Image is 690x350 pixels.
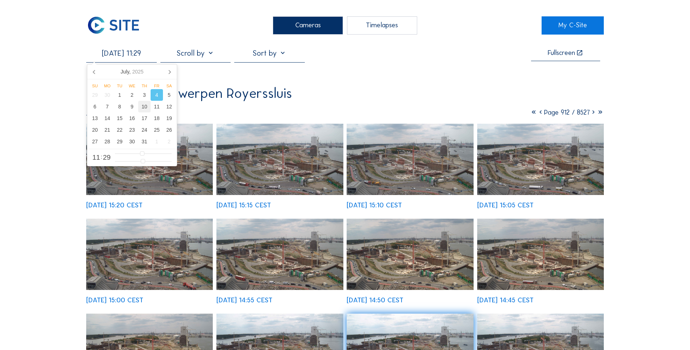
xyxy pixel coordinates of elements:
img: image_51729989 [216,124,343,195]
i: 2025 [132,69,143,75]
a: My C-Site [542,16,604,35]
div: [DATE] 15:05 CEST [477,202,534,209]
div: 28 [101,136,113,147]
img: image_51729643 [86,219,213,290]
div: 7 [101,101,113,112]
div: 18 [151,112,163,124]
div: Th [138,84,151,88]
div: Fullscreen [548,49,575,57]
div: Cameras [273,16,343,35]
div: 2 [126,89,138,101]
div: 25 [151,124,163,136]
div: 16 [126,112,138,124]
div: 12 [163,101,175,112]
div: 19 [163,112,175,124]
div: Camera 3 [86,107,159,116]
img: image_51730161 [86,124,213,195]
img: image_51729493 [216,219,343,290]
div: 13 [89,112,101,124]
div: 3 [138,89,151,101]
div: 15 [113,112,126,124]
div: We [126,84,138,88]
div: 26 [163,124,175,136]
div: 6 [89,101,101,112]
div: Tu [113,84,126,88]
div: July, [117,66,146,77]
div: Sa [163,84,175,88]
img: image_51729174 [477,219,604,290]
img: image_51729335 [347,219,473,290]
div: 29 [89,89,101,101]
div: 10 [138,101,151,112]
div: [DATE] 14:50 CEST [347,297,403,304]
div: 30 [101,89,113,101]
div: 21 [101,124,113,136]
div: 23 [126,124,138,136]
span: 11 [92,154,100,161]
div: Timelapses [347,16,417,35]
img: image_51729692 [477,124,604,195]
div: [DATE] 15:00 CEST [86,297,143,304]
div: 1 [113,89,126,101]
a: C-SITE Logo [86,16,148,35]
div: 4 [151,89,163,101]
input: Search by date 󰅀 [86,48,156,57]
div: 20 [89,124,101,136]
div: [DATE] 15:10 CEST [347,202,402,209]
div: 14 [101,112,113,124]
div: [DATE] 15:20 CEST [86,202,143,209]
span: : [101,154,102,159]
div: 24 [138,124,151,136]
div: 31 [138,136,151,147]
div: Su [89,84,101,88]
div: 9 [126,101,138,112]
div: Mo [101,84,113,88]
span: 29 [103,154,111,161]
img: C-SITE Logo [86,16,140,35]
div: 1 [151,136,163,147]
div: 5 [163,89,175,101]
div: Rinkoniën / Antwerpen Royerssluis [86,87,292,100]
div: 22 [113,124,126,136]
div: 17 [138,112,151,124]
div: 11 [151,101,163,112]
div: [DATE] 14:45 CEST [477,297,534,304]
div: 8 [113,101,126,112]
div: 30 [126,136,138,147]
div: 29 [113,136,126,147]
div: [DATE] 15:15 CEST [216,202,271,209]
div: 2 [163,136,175,147]
div: 27 [89,136,101,147]
img: image_51729841 [347,124,473,195]
span: Page 912 / 8527 [544,108,590,116]
div: Fr [151,84,163,88]
div: [DATE] 14:55 CEST [216,297,272,304]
